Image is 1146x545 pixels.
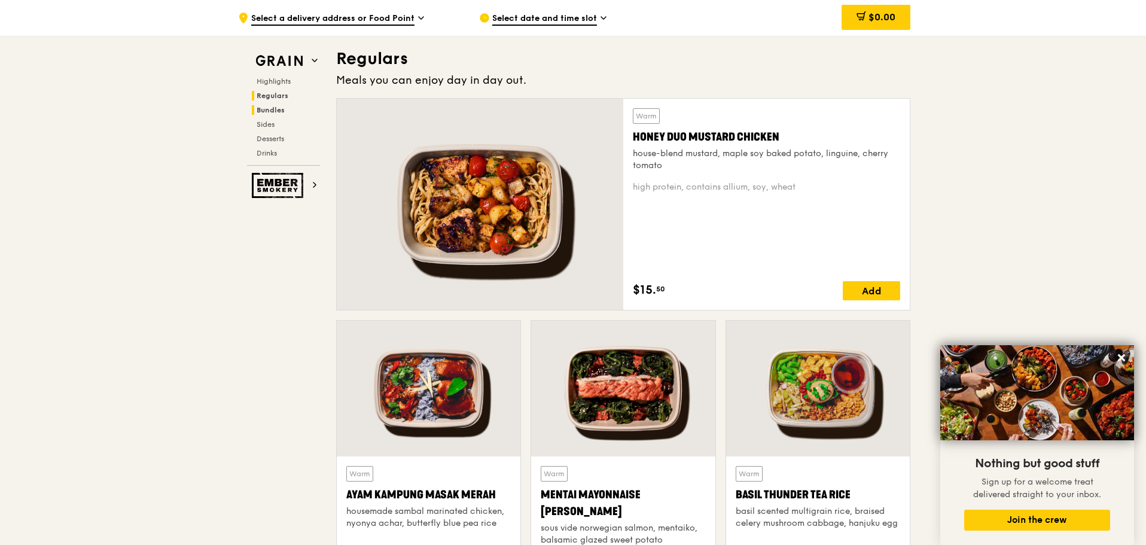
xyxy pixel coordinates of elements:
[251,13,414,26] span: Select a delivery address or Food Point
[492,13,597,26] span: Select date and time slot
[656,284,665,294] span: 50
[257,106,285,114] span: Bundles
[736,506,900,529] div: basil scented multigrain rice, braised celery mushroom cabbage, hanjuku egg
[252,50,307,72] img: Grain web logo
[346,486,511,503] div: Ayam Kampung Masak Merah
[868,11,895,23] span: $0.00
[257,92,288,100] span: Regulars
[940,345,1134,440] img: DSC07876-Edit02-Large.jpeg
[843,281,900,300] div: Add
[975,456,1099,471] span: Nothing but good stuff
[633,281,656,299] span: $15.
[541,466,568,482] div: Warm
[257,120,275,129] span: Sides
[336,48,910,69] h3: Regulars
[346,506,511,529] div: housemade sambal marinated chicken, nyonya achar, butterfly blue pea rice
[973,477,1101,500] span: Sign up for a welcome treat delivered straight to your inbox.
[336,72,910,89] div: Meals you can enjoy day in day out.
[736,466,763,482] div: Warm
[252,173,307,198] img: Ember Smokery web logo
[633,108,660,124] div: Warm
[633,148,900,172] div: house-blend mustard, maple soy baked potato, linguine, cherry tomato
[633,129,900,145] div: Honey Duo Mustard Chicken
[257,135,284,143] span: Desserts
[541,486,705,520] div: Mentai Mayonnaise [PERSON_NAME]
[736,486,900,503] div: Basil Thunder Tea Rice
[1112,348,1131,367] button: Close
[346,466,373,482] div: Warm
[257,149,277,157] span: Drinks
[633,181,900,193] div: high protein, contains allium, soy, wheat
[257,77,291,86] span: Highlights
[964,510,1110,531] button: Join the crew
